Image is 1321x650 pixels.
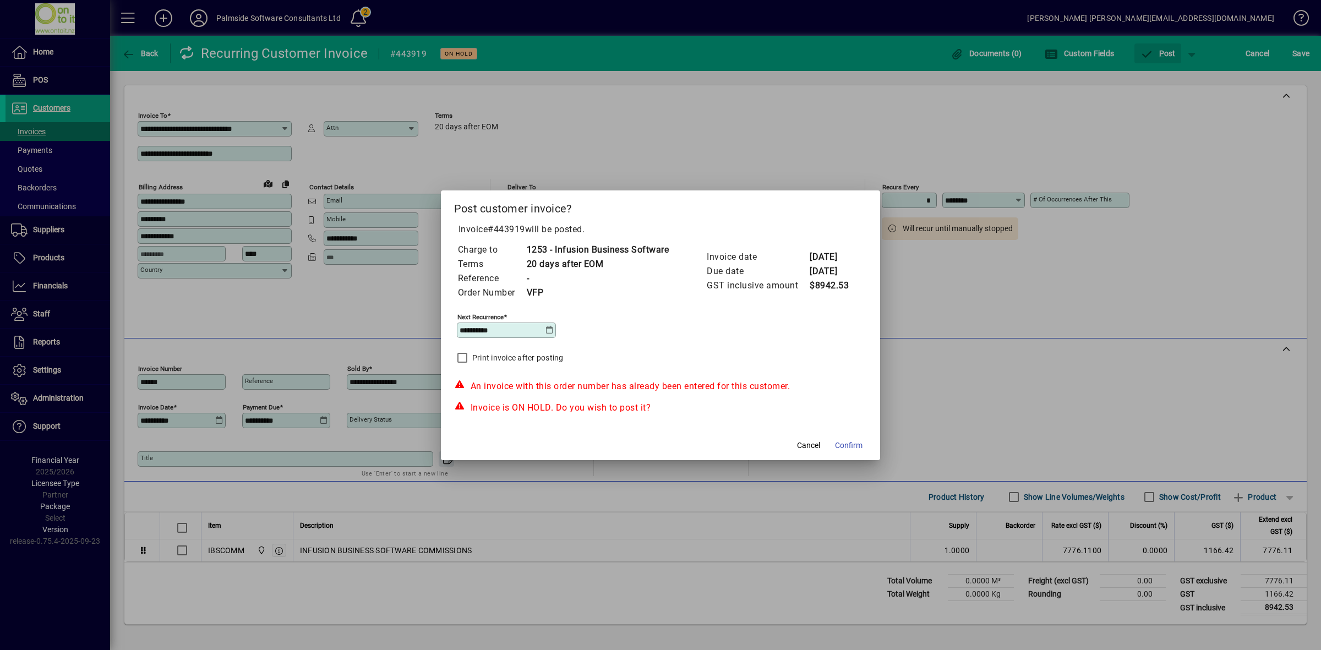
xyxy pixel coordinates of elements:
td: $8942.53 [809,278,853,293]
td: - [526,271,669,286]
mat-label: Next recurrence [457,313,504,320]
td: 1253 - Infusion Business Software [526,243,669,257]
span: #443919 [488,224,525,234]
td: GST inclusive amount [706,278,809,293]
span: Cancel [797,440,820,451]
label: Print invoice after posting [470,352,564,363]
td: 20 days after EOM [526,257,669,271]
h2: Post customer invoice? [441,190,881,222]
td: Order Number [457,286,526,300]
td: Charge to [457,243,526,257]
td: Due date [706,264,809,278]
td: Terms [457,257,526,271]
td: Invoice date [706,250,809,264]
td: Reference [457,271,526,286]
td: [DATE] [809,250,853,264]
button: Confirm [831,436,867,456]
button: Cancel [791,436,826,456]
td: [DATE] [809,264,853,278]
td: VFP [526,286,669,300]
p: Invoice will be posted . [454,223,867,236]
div: An invoice with this order number has already been entered for this customer. [454,380,867,393]
div: Invoice is ON HOLD. Do you wish to post it? [454,401,867,414]
span: Confirm [835,440,863,451]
